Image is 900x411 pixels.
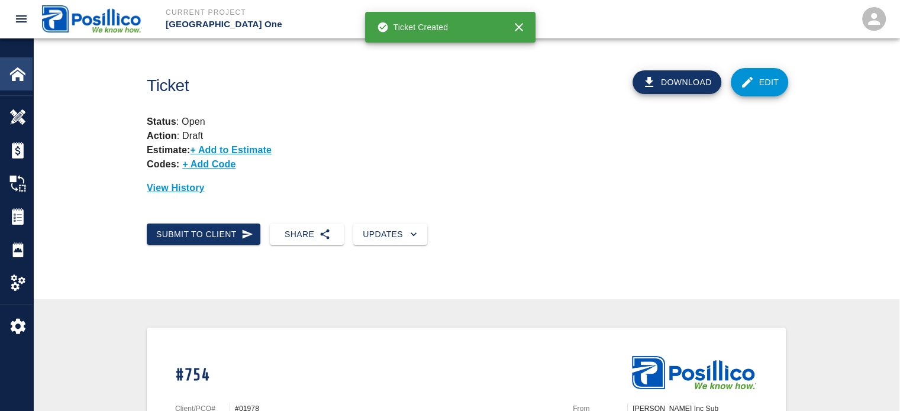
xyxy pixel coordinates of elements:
p: : Open [147,115,786,129]
img: Posillico Inc Sub [42,5,142,32]
iframe: Chat Widget [841,354,900,411]
img: Posillico Inc Sub [632,356,756,389]
h1: #754 [175,365,559,386]
button: Download [633,70,721,94]
a: Edit [731,68,789,96]
strong: Status [147,116,176,127]
p: View History [147,181,786,195]
div: Ticket Created [377,17,449,38]
p: : Draft [147,131,203,141]
p: [GEOGRAPHIC_DATA] One [166,18,514,31]
h1: Ticket [147,76,515,96]
strong: Codes: [147,159,179,169]
button: Updates [353,224,427,245]
button: open drawer [7,5,36,33]
p: + Add Code [182,157,236,171]
p: Current Project [166,7,514,18]
button: Submit to Client [147,224,260,245]
strong: Action [147,131,177,141]
strong: Estimate: [147,145,190,155]
button: Share [270,224,344,245]
p: + Add to Estimate [190,145,272,155]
